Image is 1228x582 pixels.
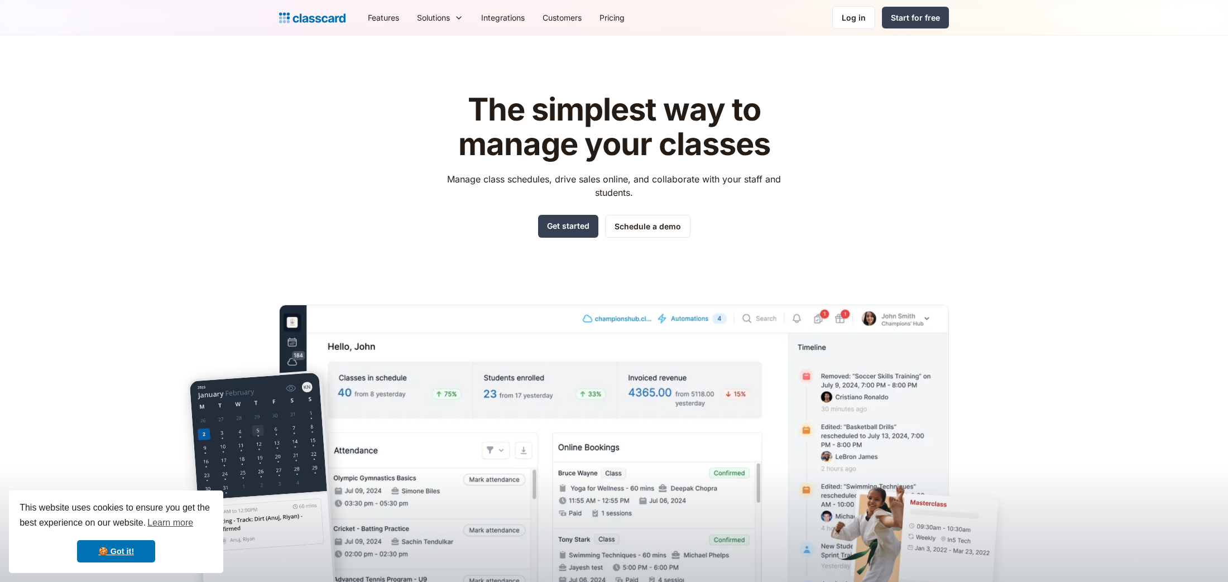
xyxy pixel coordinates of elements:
[9,490,223,573] div: cookieconsent
[891,12,940,23] div: Start for free
[417,12,450,23] div: Solutions
[437,172,792,199] p: Manage class schedules, drive sales online, and collaborate with your staff and students.
[20,501,213,531] span: This website uses cookies to ensure you get the best experience on our website.
[538,215,598,238] a: Get started
[408,5,472,30] div: Solutions
[832,6,875,29] a: Log in
[882,7,949,28] a: Start for free
[591,5,634,30] a: Pricing
[279,10,346,26] a: home
[437,93,792,161] h1: The simplest way to manage your classes
[842,12,866,23] div: Log in
[605,215,690,238] a: Schedule a demo
[359,5,408,30] a: Features
[146,514,195,531] a: learn more about cookies
[472,5,534,30] a: Integrations
[77,540,155,562] a: dismiss cookie message
[534,5,591,30] a: Customers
